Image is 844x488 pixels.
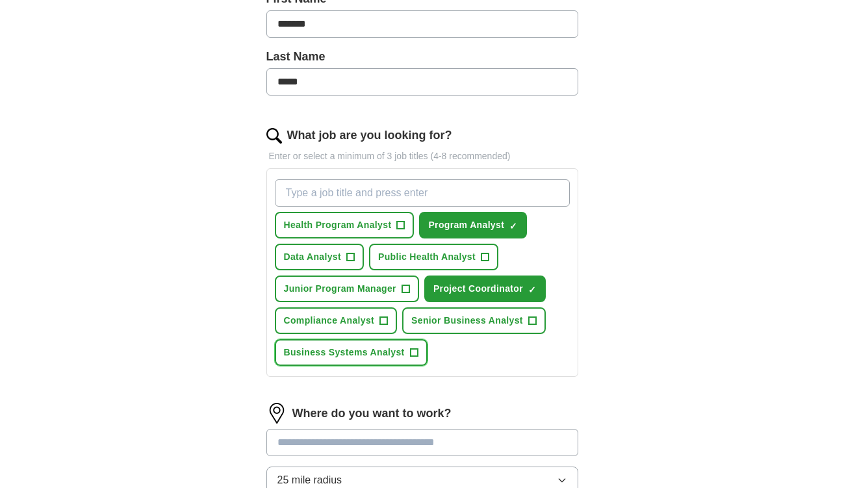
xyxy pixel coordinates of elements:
button: Junior Program Manager [275,276,419,302]
span: Junior Program Manager [284,282,396,296]
span: Public Health Analyst [378,250,476,264]
img: search.png [266,128,282,144]
img: location.png [266,403,287,424]
span: ✓ [528,285,536,295]
span: Data Analyst [284,250,342,264]
button: Compliance Analyst [275,307,398,334]
button: Health Program Analyst [275,212,415,238]
span: Health Program Analyst [284,218,392,232]
span: Senior Business Analyst [411,314,523,327]
label: What job are you looking for? [287,127,452,144]
button: Data Analyst [275,244,364,270]
span: Business Systems Analyst [284,346,405,359]
label: Last Name [266,48,578,66]
p: Enter or select a minimum of 3 job titles (4-8 recommended) [266,149,578,163]
span: Compliance Analyst [284,314,375,327]
span: 25 mile radius [277,472,342,488]
span: ✓ [509,221,517,231]
button: Program Analyst✓ [419,212,527,238]
span: Project Coordinator [433,282,523,296]
button: Public Health Analyst [369,244,498,270]
span: Program Analyst [428,218,504,232]
button: Business Systems Analyst [275,339,428,366]
input: Type a job title and press enter [275,179,570,207]
button: Project Coordinator✓ [424,276,546,302]
button: Senior Business Analyst [402,307,546,334]
label: Where do you want to work? [292,405,452,422]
